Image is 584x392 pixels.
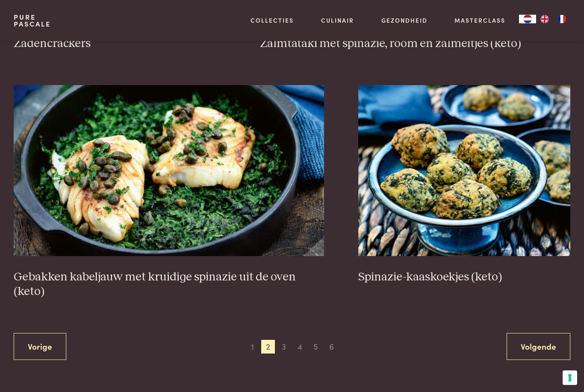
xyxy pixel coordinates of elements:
a: Gebakken kabeljauw met kruidige spinazie uit de oven (keto) Gebakken kabeljauw met kruidige spina... [14,85,324,300]
a: Masterclass [454,16,505,25]
a: EN [536,15,553,24]
a: FR [553,15,570,24]
span: 1 [245,340,259,354]
a: Spinazie-kaaskoekjes (keto) Spinazie-kaaskoekjes (keto) [358,85,570,285]
span: 4 [293,340,307,354]
a: Gezondheid [381,16,428,25]
a: PurePascale [14,14,51,27]
h3: Gebakken kabeljauw met kruidige spinazie uit de oven (keto) [14,270,324,300]
span: 6 [325,340,339,354]
a: NL [519,15,536,24]
img: Gebakken kabeljauw met kruidige spinazie uit de oven (keto) [14,85,324,256]
img: Spinazie-kaaskoekjes (keto) [358,85,570,256]
h3: Spinazie-kaaskoekjes (keto) [358,270,570,285]
div: Language [519,15,536,24]
a: Volgende [507,333,570,360]
span: 5 [309,340,323,354]
button: Uw voorkeuren voor toestemming voor trackingtechnologieën [563,371,577,385]
h3: Zadencrackers [14,37,226,52]
a: Collecties [251,16,294,25]
span: 3 [277,340,291,354]
h3: Zalmtataki met spinazie, room en zalmeitjes (keto) [260,37,570,52]
a: Vorige [14,333,66,360]
ul: Language list [536,15,570,24]
a: Culinair [321,16,354,25]
span: 2 [261,340,275,354]
aside: Language selected: Nederlands [519,15,570,24]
